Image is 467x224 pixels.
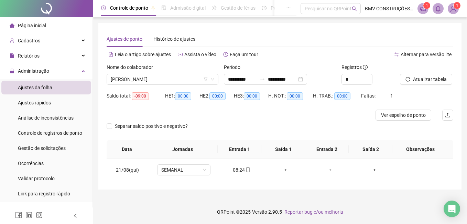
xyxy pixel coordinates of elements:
span: Observações [398,145,443,153]
span: 00:00 [244,92,260,100]
span: Análise de inconsistências [18,115,74,121]
th: Data [107,140,147,159]
span: swap [394,52,399,57]
div: HE 2: [199,92,234,100]
span: bell [435,6,441,12]
div: Saldo total: [107,92,165,100]
span: Assista o vídeo [184,52,216,57]
span: Relatórios [18,53,40,59]
span: Validar protocolo [18,176,55,181]
div: H. NOT.: [268,92,313,100]
span: 1 [390,93,393,99]
span: Cadastros [18,38,40,43]
th: Saída 2 [349,140,392,159]
span: Controle de ponto [110,5,148,11]
span: Leia o artigo sobre ajustes [115,52,171,57]
span: Gestão de solicitações [18,145,66,151]
span: ellipsis [286,6,291,10]
span: Separar saldo positivo e negativo? [112,122,191,130]
button: Ver espelho de ponto [376,110,431,121]
span: home [10,23,14,28]
span: Admissão digital [170,5,206,11]
span: pushpin [151,6,155,10]
span: dashboard [262,6,267,10]
span: user-add [10,38,14,43]
div: + [358,166,391,174]
span: Registros [341,63,368,71]
span: Reportar bug e/ou melhoria [284,209,343,215]
span: mobile [245,167,250,172]
span: swap-right [260,77,265,82]
span: filter [204,77,208,81]
span: left [73,213,78,218]
div: 08:24 [225,166,258,174]
span: KLEODON DOS ANJOS OLIVEIRA LIMA [111,74,214,84]
div: HE 1: [165,92,199,100]
span: 00:00 [175,92,191,100]
span: Alternar para versão lite [401,52,452,57]
th: Observações [392,140,448,159]
th: Saída 1 [261,140,305,159]
span: history [223,52,228,57]
span: Ajustes da folha [18,85,52,90]
span: Versão [252,209,267,215]
span: Painel do DP [271,5,297,11]
span: Ajustes rápidos [18,100,51,105]
span: 00:00 [287,92,303,100]
span: Ver espelho de ponto [381,111,426,119]
span: search [352,6,357,11]
span: Atualizar tabela [413,75,447,83]
span: youtube [178,52,183,57]
span: Histórico de ajustes [153,36,195,42]
label: Nome do colaborador [107,63,158,71]
span: Gestão de férias [221,5,256,11]
span: 00:00 [334,92,350,100]
span: -09:00 [132,92,149,100]
th: Entrada 1 [218,140,261,159]
span: 21/08(qui) [116,167,139,173]
span: Ajustes de ponto [107,36,142,42]
span: Página inicial [18,23,46,28]
label: Período [224,63,245,71]
span: BMV CONSTRUÇÕES E INCORPORAÇÕES [365,5,413,12]
span: 00:00 [209,92,226,100]
span: lock [10,69,14,73]
span: Faça um tour [230,52,258,57]
span: SEMANAL [161,165,206,175]
button: Atualizar tabela [400,74,452,85]
span: 1 [456,3,458,8]
span: down [210,77,215,81]
sup: Atualize o seu contato no menu Meus Dados [454,2,460,9]
div: - [402,166,443,174]
span: facebook [15,212,22,218]
span: instagram [36,212,43,218]
span: file [10,53,14,58]
div: + [269,166,303,174]
th: Entrada 2 [305,140,349,159]
span: clock-circle [101,6,106,10]
img: 66634 [448,3,458,14]
footer: QRPoint © 2025 - 2.90.5 - [93,200,467,224]
span: Administração [18,68,49,74]
span: 1 [426,3,428,8]
span: linkedin [25,212,32,218]
div: HE 3: [234,92,268,100]
span: Ocorrências [18,161,44,166]
th: Jornadas [147,140,218,159]
span: sun [212,6,217,10]
span: file-text [108,52,113,57]
span: upload [445,112,450,118]
div: + [314,166,347,174]
span: to [260,77,265,82]
span: Link para registro rápido [18,191,70,196]
span: Controle de registros de ponto [18,130,82,136]
div: H. TRAB.: [313,92,361,100]
span: notification [420,6,426,12]
span: file-done [161,6,166,10]
span: info-circle [363,65,368,70]
div: Open Intercom Messenger [444,201,460,217]
span: reload [405,77,410,82]
sup: 1 [423,2,430,9]
span: Faltas: [361,93,377,99]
